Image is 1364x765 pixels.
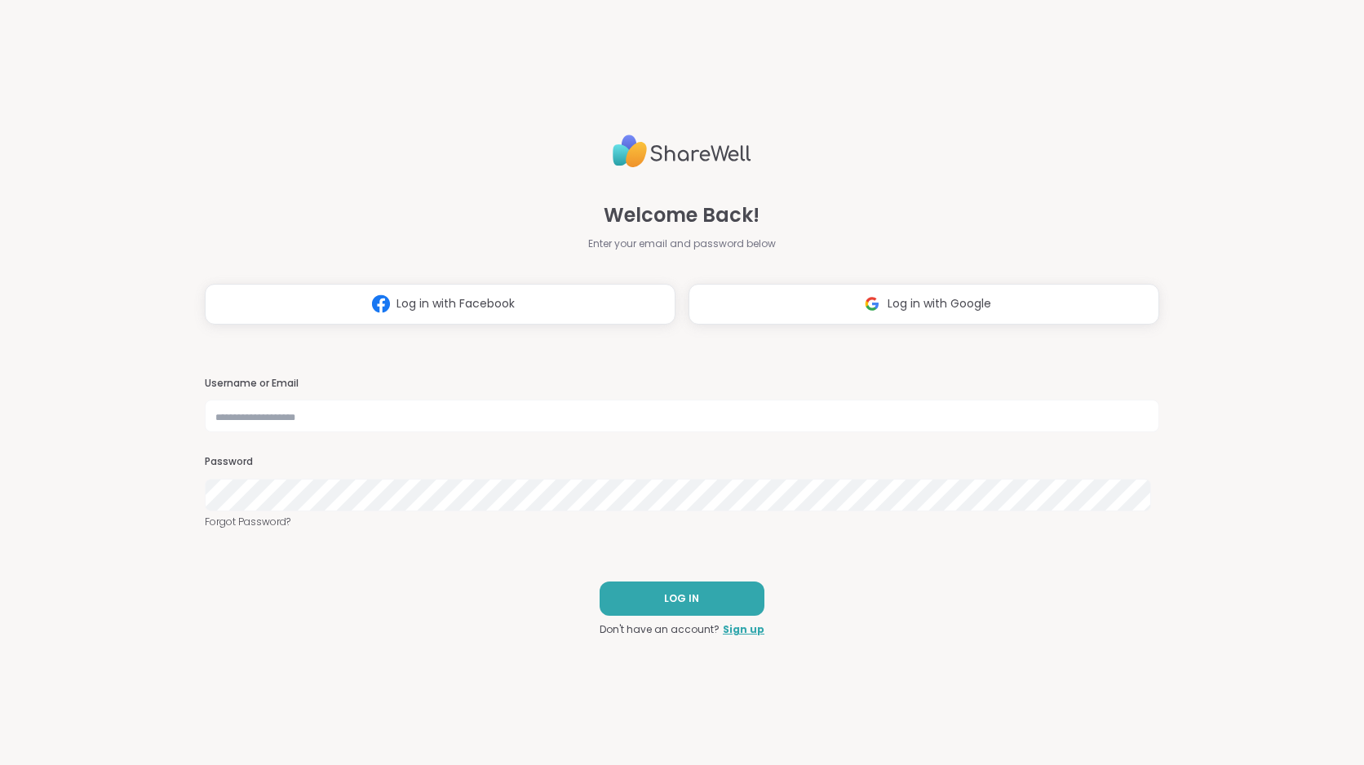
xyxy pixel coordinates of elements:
[396,295,515,312] span: Log in with Facebook
[205,284,675,325] button: Log in with Facebook
[857,289,888,319] img: ShareWell Logomark
[664,591,699,606] span: LOG IN
[365,289,396,319] img: ShareWell Logomark
[613,128,751,175] img: ShareWell Logo
[604,201,759,230] span: Welcome Back!
[888,295,991,312] span: Log in with Google
[600,581,764,616] button: LOG IN
[723,622,764,637] a: Sign up
[588,237,776,251] span: Enter your email and password below
[205,377,1159,391] h3: Username or Email
[600,622,720,637] span: Don't have an account?
[205,455,1159,469] h3: Password
[205,515,1159,529] a: Forgot Password?
[689,284,1159,325] button: Log in with Google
